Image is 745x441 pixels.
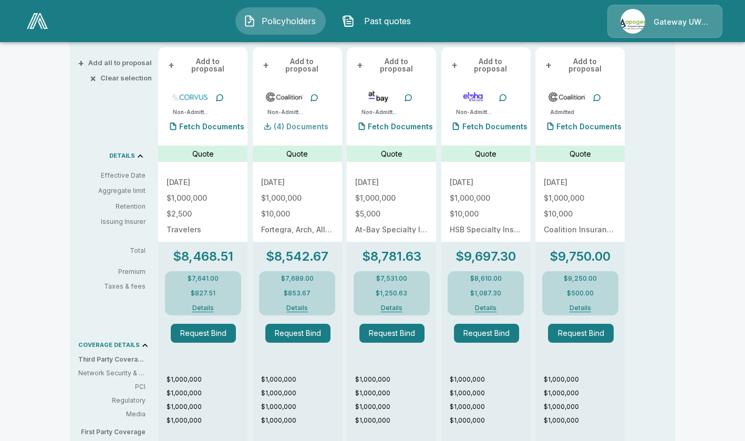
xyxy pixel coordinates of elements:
[376,275,407,282] p: $7,531.00
[355,179,428,186] p: [DATE]
[368,123,433,130] p: Fetch Documents
[355,402,436,412] p: $1,000,000
[27,13,48,29] img: AA Logo
[78,59,84,66] span: +
[450,416,531,425] p: $1,000,000
[544,402,625,412] p: $1,000,000
[654,17,709,27] p: Gateway UW dba Apogee
[355,416,436,425] p: $1,000,000
[78,202,146,211] p: Retention
[167,210,239,218] p: $2,500
[548,324,613,343] button: Request Bind
[261,210,334,218] p: $10,000
[607,5,722,38] a: Agency IconGateway UW dba Apogee
[450,388,531,398] p: $1,000,000
[274,123,328,130] p: (4) Documents
[545,61,552,69] span: +
[355,375,436,384] p: $1,000,000
[260,15,318,27] span: Policyholders
[167,226,239,233] p: Travelers
[261,194,334,202] p: $1,000,000
[266,250,328,263] p: $8,542.67
[570,148,591,159] p: Quote
[450,375,531,384] p: $1,000,000
[359,89,398,105] img: atbaycybersurplus
[355,56,428,75] button: +Add to proposal
[450,402,531,412] p: $1,000,000
[167,416,247,425] p: $1,000,000
[456,108,493,116] p: Non-Admitted (enhanced)
[450,56,522,75] button: +Add to proposal
[78,368,146,378] p: Network Security & Privacy Liability: Third party liability costs
[167,179,239,186] p: [DATE]
[188,275,219,282] p: $7,641.00
[180,305,226,311] button: Details
[167,402,247,412] p: $1,000,000
[450,179,522,186] p: [DATE]
[450,210,522,218] p: $10,000
[359,15,417,27] span: Past quotes
[261,388,342,398] p: $1,000,000
[167,194,239,202] p: $1,000,000
[359,324,432,343] span: Request Bind
[78,248,154,254] p: Total
[450,194,522,202] p: $1,000,000
[620,9,645,34] img: Agency Icon
[78,382,146,392] p: PCI: Covers fines or penalties imposed by banks or credit card companies
[556,123,622,130] p: Fetch Documents
[462,305,509,311] button: Details
[261,226,334,233] p: Fortegra, Arch, Allianz, Aspen, Vantage
[78,427,154,437] p: First Party Coverage
[567,290,594,296] p: $500.00
[454,89,492,105] img: elphacyberenhanced
[548,324,620,343] span: Request Bind
[109,153,135,159] p: DETAILS
[557,305,604,311] button: Details
[376,290,407,296] p: $1,250.63
[78,217,146,227] p: Issuing Insurer
[78,342,140,348] p: COVERAGE DETAILS
[235,7,326,35] button: Policyholders IconPolicyholders
[550,250,611,263] p: $9,750.00
[173,108,210,116] p: Non-Admitted
[454,324,519,343] button: Request Bind
[368,305,415,311] button: Details
[179,123,244,130] p: Fetch Documents
[78,186,146,196] p: Aggregate limit
[80,59,152,66] button: +Add all to proposal
[167,375,247,384] p: $1,000,000
[544,226,616,233] p: Coalition Insurance Solutions
[261,375,342,384] p: $1,000,000
[167,388,247,398] p: $1,000,000
[191,290,215,296] p: $827.51
[355,388,436,398] p: $1,000,000
[192,148,214,159] p: Quote
[90,75,96,81] span: ×
[274,305,320,311] button: Details
[544,179,616,186] p: [DATE]
[454,324,526,343] span: Request Bind
[470,290,501,296] p: $1,087.30
[171,89,209,105] img: corvuscybersurplus
[265,89,304,105] img: coalitioncyber
[355,194,428,202] p: $1,000,000
[78,355,154,364] p: Third Party Coverage
[284,290,311,296] p: $853.67
[550,108,574,116] p: Admitted
[450,226,522,233] p: HSB Specialty Insurance Company: rated "A++" by A.M. Best (20%), AXIS Surplus Insurance Company: ...
[78,283,154,290] p: Taxes & fees
[355,210,428,218] p: $5,000
[265,324,338,343] span: Request Bind
[544,210,616,218] p: $10,000
[173,250,233,263] p: $8,468.51
[564,275,597,282] p: $9,250.00
[92,75,152,81] button: ×Clear selection
[361,108,398,116] p: Non-Admitted
[78,269,154,275] p: Premium
[544,194,616,202] p: $1,000,000
[544,388,625,398] p: $1,000,000
[167,56,239,75] button: +Add to proposal
[78,409,146,419] p: Media: When your content triggers legal action against you (e.g. - libel, plagiarism)
[462,123,527,130] p: Fetch Documents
